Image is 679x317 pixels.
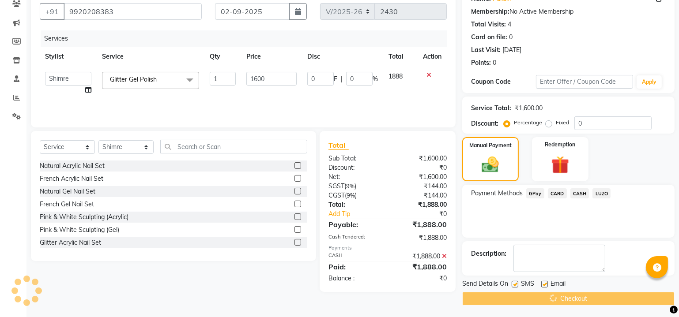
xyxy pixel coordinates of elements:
[322,182,388,191] div: ( )
[334,75,337,84] span: F
[328,244,447,252] div: Payments
[508,20,511,29] div: 4
[389,72,403,80] span: 1888
[322,233,388,242] div: Cash Tendered:
[521,279,534,290] span: SMS
[322,163,388,172] div: Discount:
[373,75,378,84] span: %
[526,188,544,198] span: GPay
[322,252,388,261] div: CASH
[241,47,302,67] th: Price
[322,274,388,283] div: Balance :
[322,172,388,182] div: Net:
[302,47,383,67] th: Disc
[514,119,542,127] label: Percentage
[388,261,453,272] div: ₹1,888.00
[322,154,388,163] div: Sub Total:
[592,188,611,198] span: LUZO
[471,45,501,55] div: Last Visit:
[383,47,418,67] th: Total
[570,188,589,198] span: CASH
[328,191,345,199] span: CGST
[536,75,634,89] input: Enter Offer / Coupon Code
[204,47,241,67] th: Qty
[469,142,512,149] label: Manual Payment
[97,47,204,67] th: Service
[64,3,202,20] input: Search by Name/Mobile/Email/Code
[548,188,567,198] span: CARD
[40,3,64,20] button: +91
[328,182,344,190] span: SGST
[471,119,498,128] div: Discount:
[322,191,388,200] div: ( )
[515,104,543,113] div: ₹1,600.00
[471,7,509,16] div: Membership:
[471,104,511,113] div: Service Total:
[40,174,103,183] div: French Acrylic Nail Set
[40,47,97,67] th: Stylist
[388,252,453,261] div: ₹1,888.00
[502,45,521,55] div: [DATE]
[40,213,128,222] div: Pink & White Sculpting (Acrylic)
[471,249,506,258] div: Description:
[110,75,157,83] span: Glitter Gel Polish
[341,75,343,84] span: |
[471,7,666,16] div: No Active Membership
[322,209,399,219] a: Add Tip
[471,77,536,86] div: Coupon Code
[551,279,566,290] span: Email
[493,58,496,67] div: 0
[40,187,95,196] div: Natural Gel Nail Set
[347,192,355,199] span: 9%
[388,191,453,200] div: ₹144.00
[418,47,447,67] th: Action
[40,200,94,209] div: French Gel Nail Set
[322,200,388,209] div: Total:
[40,161,105,171] div: Natural Acrylic Nail Set
[471,189,523,198] span: Payment Methods
[509,33,513,42] div: 0
[546,154,575,176] img: _gift.svg
[545,141,575,149] label: Redemption
[471,33,507,42] div: Card on file:
[471,58,491,67] div: Points:
[40,238,101,247] div: Glitter Acrylic Nail Set
[388,233,453,242] div: ₹1,888.00
[388,172,453,182] div: ₹1,600.00
[388,182,453,191] div: ₹144.00
[160,140,307,153] input: Search or Scan
[556,119,569,127] label: Fixed
[462,279,508,290] span: Send Details On
[388,163,453,172] div: ₹0
[388,274,453,283] div: ₹0
[476,155,504,175] img: _cash.svg
[388,219,453,230] div: ₹1,888.00
[388,154,453,163] div: ₹1,600.00
[40,225,119,235] div: Pink & White Sculpting (Gel)
[322,261,388,272] div: Paid:
[328,141,349,150] span: Total
[157,75,161,83] a: x
[471,20,506,29] div: Total Visits:
[346,183,355,190] span: 9%
[388,200,453,209] div: ₹1,888.00
[637,75,662,89] button: Apply
[322,219,388,230] div: Payable:
[399,209,453,219] div: ₹0
[41,30,453,47] div: Services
